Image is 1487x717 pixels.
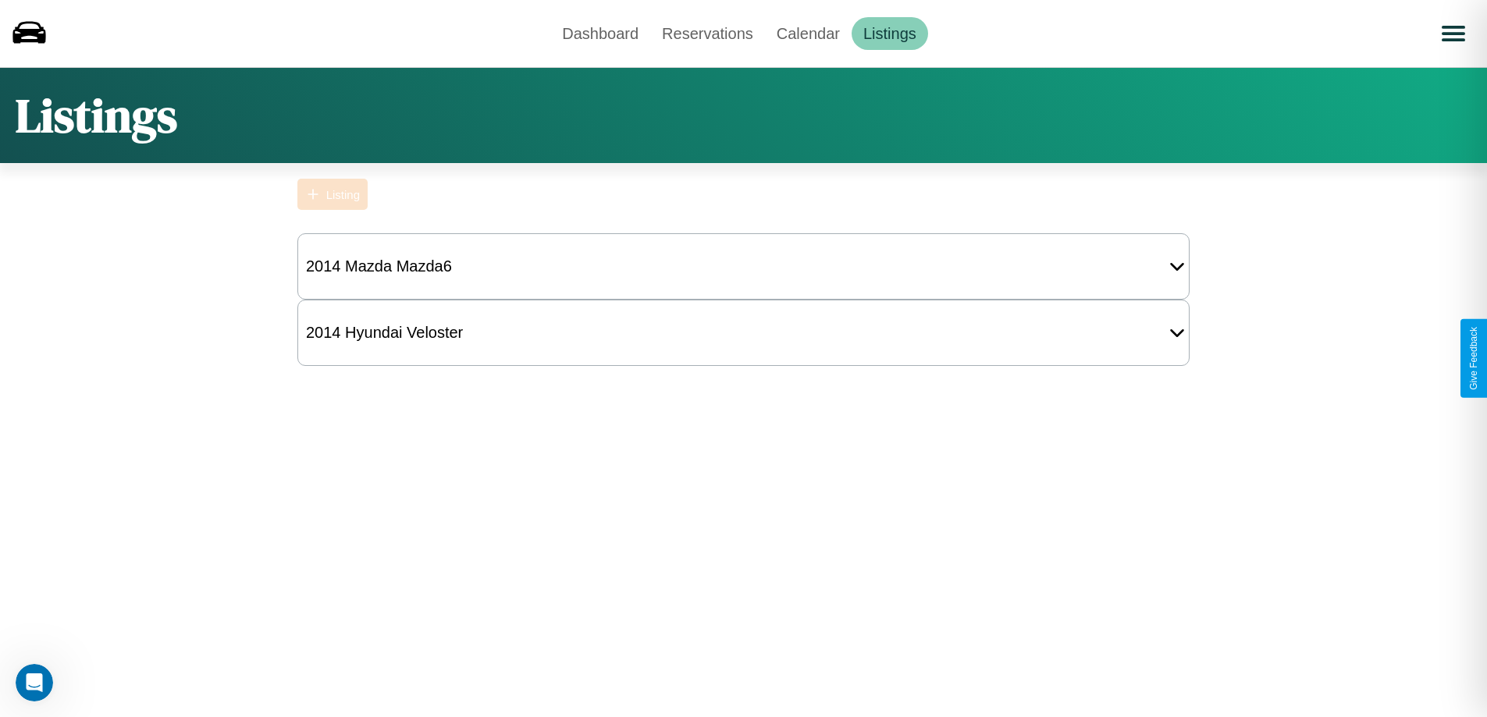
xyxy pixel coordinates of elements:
[650,17,765,50] a: Reservations
[298,250,460,283] div: 2014 Mazda Mazda6
[326,188,360,201] div: Listing
[16,664,53,701] iframe: Intercom live chat
[550,17,650,50] a: Dashboard
[1468,327,1479,390] div: Give Feedback
[765,17,852,50] a: Calendar
[16,83,177,147] h1: Listings
[1432,12,1475,55] button: Open menu
[298,316,471,350] div: 2014 Hyundai Veloster
[297,179,368,210] button: Listing
[852,17,928,50] a: Listings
